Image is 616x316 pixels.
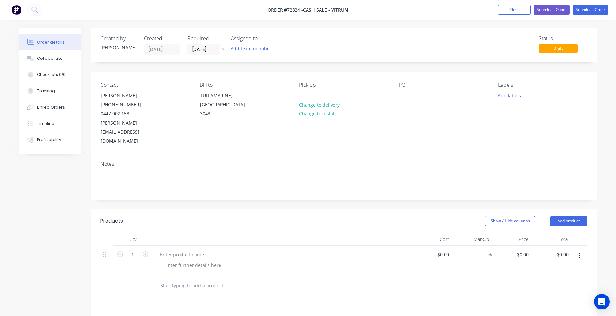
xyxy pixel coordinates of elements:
div: Products [100,217,123,225]
div: Created [144,35,180,42]
button: Add team member [227,44,275,53]
div: Assigned to [231,35,296,42]
button: Add product [550,216,587,226]
div: Contact [100,82,189,88]
button: Add team member [231,44,275,53]
div: TULLAMARINE, [GEOGRAPHIC_DATA], 3043 [200,91,254,118]
div: Bill to [200,82,289,88]
span: Draft [539,44,578,52]
div: [PHONE_NUMBER] [101,100,155,109]
div: [PERSON_NAME] [101,91,155,100]
div: Notes [100,161,587,167]
div: Status [539,35,587,42]
button: Show / Hide columns [485,216,535,226]
div: [PERSON_NAME][PHONE_NUMBER]0447 002 153[PERSON_NAME][EMAIL_ADDRESS][DOMAIN_NAME] [95,91,160,146]
div: Created by [100,35,136,42]
div: Order details [37,39,65,45]
div: Markup [452,233,492,246]
a: Cash Sale - VITRUM [303,7,348,13]
div: TULLAMARINE, [GEOGRAPHIC_DATA], 3043 [195,91,259,119]
div: Price [492,233,532,246]
button: Add labels [495,91,524,99]
div: Labels [498,82,587,88]
div: [PERSON_NAME][EMAIL_ADDRESS][DOMAIN_NAME] [101,118,155,146]
button: Linked Orders [19,99,81,115]
div: Cost [412,233,452,246]
span: % [488,251,492,258]
button: Change to install [295,109,339,118]
button: Change to delivery [295,100,343,109]
input: Start typing to add a product... [160,279,290,292]
div: Open Intercom Messenger [594,294,610,309]
button: Tracking [19,83,81,99]
div: Profitability [37,137,61,143]
div: Collaborate [37,56,63,61]
div: Checklists 0/0 [37,72,66,78]
div: 0447 002 153 [101,109,155,118]
button: Submit as Order [573,5,608,15]
div: [PERSON_NAME] [100,44,136,51]
button: Collaborate [19,50,81,67]
div: Timeline [37,121,54,126]
div: PO [399,82,488,88]
div: Total [531,233,571,246]
button: Timeline [19,115,81,132]
div: Tracking [37,88,55,94]
button: Close [498,5,531,15]
div: Pick up [299,82,388,88]
div: Linked Orders [37,104,65,110]
span: Order #72824 - [268,7,303,13]
div: Qty [113,233,152,246]
button: Order details [19,34,81,50]
div: Required [187,35,223,42]
img: Factory [12,5,21,15]
button: Checklists 0/0 [19,67,81,83]
button: Submit as Quote [534,5,570,15]
button: Profitability [19,132,81,148]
